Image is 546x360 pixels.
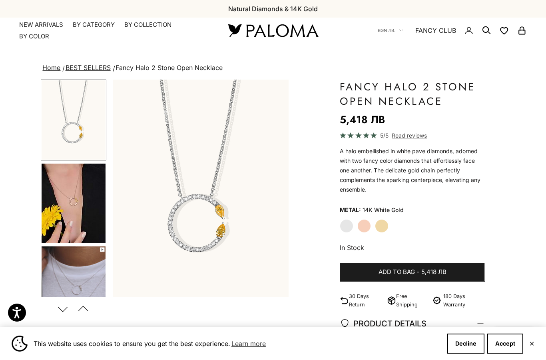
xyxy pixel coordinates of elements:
[529,341,534,346] button: Close
[378,18,527,43] nav: Secondary navigation
[34,338,441,350] span: This website uses cookies to ensure you get the best experience.
[487,334,523,354] button: Accept
[230,338,267,350] a: Learn more
[340,317,426,330] span: PRODUCT DETAILS
[340,309,485,338] summary: PRODUCT DETAILS
[66,64,111,72] a: BEST SELLERS
[116,64,223,72] span: Fancy Halo 2 Stone Open Necklace
[363,204,404,216] variant-option-value: 14K White Gold
[396,292,427,309] p: Free Shipping
[421,267,446,277] span: 5,418 лв
[42,64,60,72] a: Home
[124,21,171,29] summary: By Collection
[41,163,106,244] button: Go to item 4
[228,4,318,14] p: Natural Diamonds & 14K Gold
[378,27,403,34] button: BGN лв.
[340,131,485,140] a: 5/5 Read reviews
[19,21,209,40] nav: Primary navigation
[340,146,485,194] p: A halo embellished in white pave diamonds, adorned with two fancy color diamonds that effortlessl...
[340,204,361,216] legend: Metal:
[340,263,485,282] button: Add to bag-5,418 лв
[447,334,484,354] button: Decline
[42,246,106,326] img: #YellowGold #RoseGold #WhiteGold
[41,246,106,326] button: Go to item 5
[113,80,289,297] div: Item 1 of 18
[340,80,485,108] h1: Fancy Halo 2 Stone Open Necklace
[41,62,505,74] nav: breadcrumbs
[340,112,385,128] sale-price: 5,418 лв
[380,131,389,140] span: 5/5
[415,25,456,36] a: FANCY CLUB
[113,80,289,297] img: #WhiteGold
[379,267,415,277] span: Add to bag
[41,80,106,160] button: Go to item 1
[349,292,383,309] p: 30 Days Return
[73,21,115,29] summary: By Category
[443,292,485,309] p: 180 Days Warranty
[340,242,485,253] p: In Stock
[392,131,427,140] span: Read reviews
[12,336,28,352] img: Cookie banner
[19,21,63,29] a: NEW ARRIVALS
[42,164,106,243] img: #YellowGold #RoseGold #WhiteGold
[378,27,395,34] span: BGN лв.
[42,80,106,160] img: #WhiteGold
[19,32,49,40] summary: By Color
